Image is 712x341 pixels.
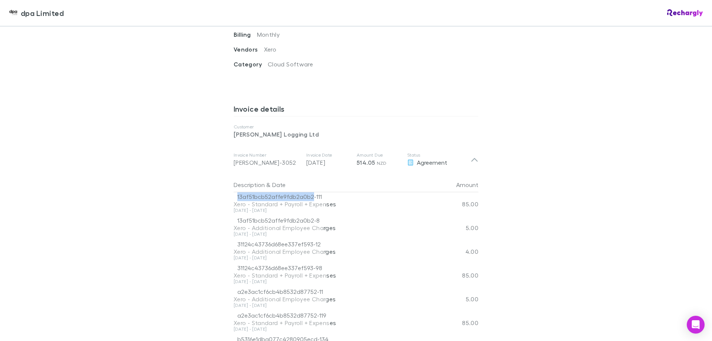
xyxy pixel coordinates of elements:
span: 13af51bcb52affe9fdb2a0b2-8 [234,216,323,231]
span: a2e3ac1cf6cb4b8532d87752-119 [234,311,330,326]
div: [DATE] - [DATE] [234,303,431,308]
div: Xero - Additional Employee Charges [234,295,431,303]
span: 31124c43736d68ee337ef593-98 [234,263,326,278]
span: 514.05 [357,159,375,166]
div: [DATE] - [DATE] [234,256,431,260]
span: dpa Limited [21,7,64,19]
p: Invoice Date [306,152,351,158]
div: 5.00 [434,216,478,240]
div: 5.00 [434,287,478,311]
div: [DATE] - [DATE] [234,208,431,213]
p: [DATE] [306,158,351,167]
span: Xero [264,46,276,53]
span: NZD [377,160,387,166]
div: Xero - Additional Employee Charges [234,248,431,255]
button: Description [234,177,265,192]
div: Invoice Number[PERSON_NAME]-3052Invoice Date[DATE]Amount Due514.05 NZDStatusAgreement [228,145,484,174]
span: 13af51bcb52affe9fdb2a0b2-111 [234,192,326,207]
div: 85.00 [434,311,478,335]
span: Agreement [417,159,447,166]
div: Xero - Standard + Payroll + Expenses [234,272,431,279]
h3: Invoice details [234,104,478,116]
div: [PERSON_NAME]-3052 [234,158,300,167]
p: Amount Due [357,152,401,158]
span: Vendors [234,46,264,53]
div: [DATE] - [DATE] [234,279,431,284]
p: Invoice Number [234,152,300,158]
div: Xero - Standard + Payroll + Expenses [234,319,431,327]
div: Xero - Standard + Payroll + Expenses [234,200,431,208]
div: [DATE] - [DATE] [234,327,431,331]
div: 85.00 [434,192,478,216]
div: & [234,177,431,192]
span: 31124c43736d68ee337ef593-12 [234,240,324,255]
div: 85.00 [434,263,478,287]
div: [DATE] - [DATE] [234,232,431,236]
div: Xero - Additional Employee Charges [234,224,431,232]
img: dpa Limited's Logo [9,9,18,17]
p: Customer [234,124,478,130]
div: Open Intercom Messenger [687,316,705,334]
p: Status [407,152,471,158]
button: Date [272,177,286,192]
span: Cloud Software [268,60,313,68]
p: [PERSON_NAME] Logging Ltd [234,130,478,139]
span: Billing [234,31,257,38]
span: a2e3ac1cf6cb4b8532d87752-11 [234,287,327,302]
span: Monthly [257,31,280,38]
img: Rechargly Logo [667,9,703,17]
span: Category [234,60,268,68]
div: 4.00 [434,240,478,263]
